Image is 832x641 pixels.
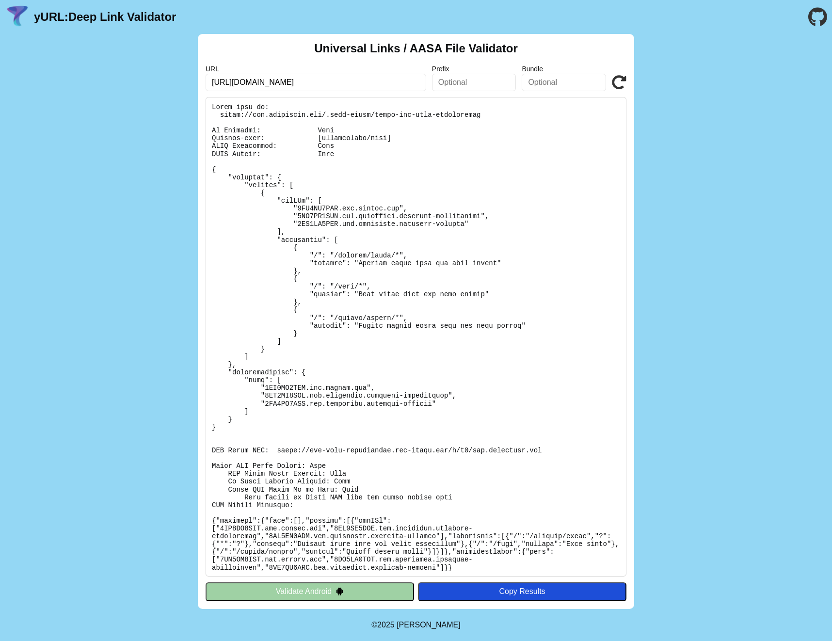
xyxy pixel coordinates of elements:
[432,65,516,73] label: Prefix
[206,97,626,577] pre: Lorem ipsu do: sitam://con.adipiscin.eli/.sedd-eiusm/tempo-inc-utla-etdoloremag Al Enimadmi: Veni...
[336,587,344,595] img: droidIcon.svg
[418,582,626,601] button: Copy Results
[206,74,426,91] input: Required
[206,582,414,601] button: Validate Android
[34,10,176,24] a: yURL:Deep Link Validator
[5,4,30,30] img: yURL Logo
[423,587,622,596] div: Copy Results
[522,65,606,73] label: Bundle
[432,74,516,91] input: Optional
[377,621,395,629] span: 2025
[314,42,518,55] h2: Universal Links / AASA File Validator
[371,609,460,641] footer: ©
[206,65,426,73] label: URL
[397,621,461,629] a: Michael Ibragimchayev's Personal Site
[522,74,606,91] input: Optional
